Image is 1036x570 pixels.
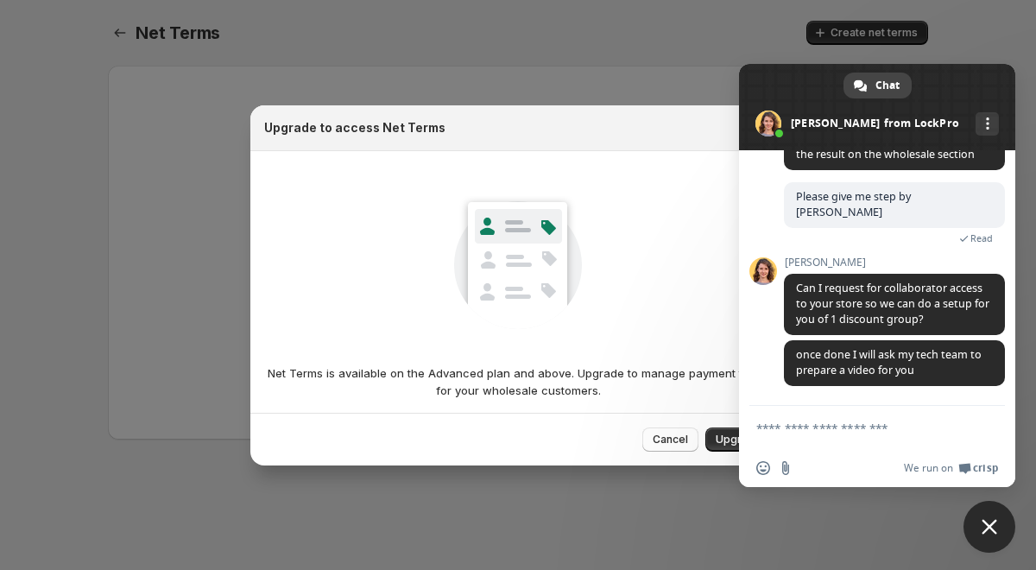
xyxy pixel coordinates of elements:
[973,461,998,475] span: Crisp
[843,73,912,98] div: Chat
[976,112,999,136] div: More channels
[264,364,772,399] p: Net Terms is available on the Advanced plan and above. Upgrade to manage payment terms for your w...
[756,421,960,436] textarea: Compose your message...
[904,461,953,475] span: We run on
[779,461,793,475] span: Send a file
[970,232,993,244] span: Read
[784,256,1005,269] span: [PERSON_NAME]
[796,189,911,219] span: Please give me step by [PERSON_NAME]
[705,427,772,452] button: Upgrade
[756,461,770,475] span: Insert an emoji
[716,433,761,446] span: Upgrade
[264,119,445,136] h2: Upgrade to access Net Terms
[875,73,900,98] span: Chat
[796,281,989,326] span: Can I request for collaborator access to your store so we can do a setup for you of 1 discount gr...
[642,427,698,452] button: Cancel
[796,347,982,377] span: once done I will ask my tech team to prepare a video for you
[904,461,998,475] a: We run onCrisp
[653,433,688,446] span: Cancel
[963,501,1015,553] div: Close chat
